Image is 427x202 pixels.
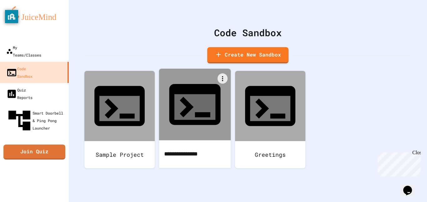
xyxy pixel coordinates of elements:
[6,65,33,80] div: Code Sandbox
[84,26,411,40] div: Code Sandbox
[6,107,66,134] div: Smart Doorbell & Ping Pong Launcher
[6,44,41,59] div: My Teams/Classes
[3,2,43,40] div: Chat with us now!Close
[5,10,18,23] button: privacy banner
[401,177,421,196] iframe: chat widget
[235,141,305,168] div: Greetings
[84,71,155,168] a: Sample Project
[84,141,155,168] div: Sample Project
[235,71,305,168] a: Greetings
[6,86,33,101] div: Quiz Reports
[6,6,63,22] img: logo-orange.svg
[207,47,289,63] a: Create New Sandbox
[375,150,421,176] iframe: chat widget
[3,145,65,160] a: Join Quiz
